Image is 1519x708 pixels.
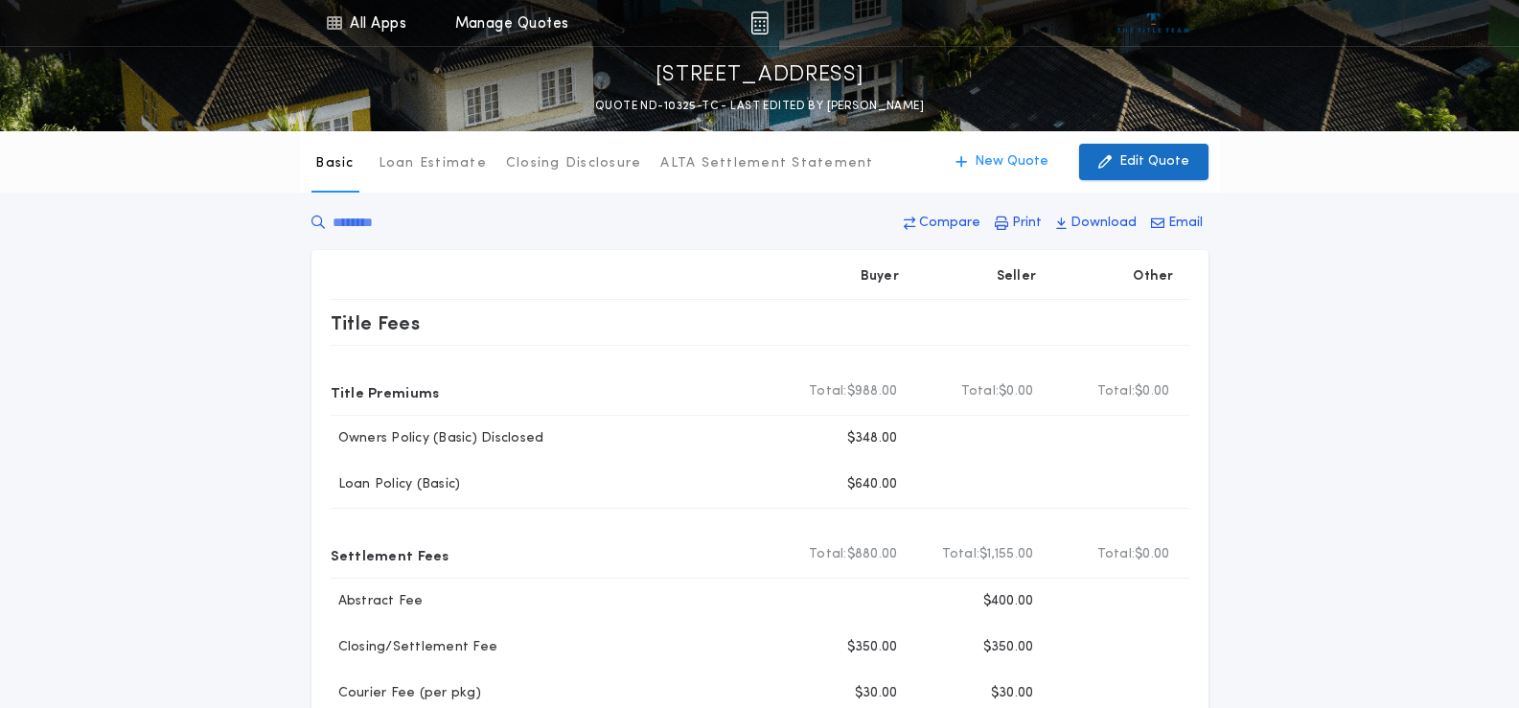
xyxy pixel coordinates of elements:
[1133,267,1173,286] p: Other
[989,206,1047,240] button: Print
[660,154,873,173] p: ALTA Settlement Statement
[999,382,1033,401] span: $0.00
[997,267,1037,286] p: Seller
[1097,545,1136,564] b: Total:
[1070,214,1137,233] p: Download
[506,154,642,173] p: Closing Disclosure
[847,545,898,564] span: $880.00
[898,206,986,240] button: Compare
[991,684,1034,703] p: $30.00
[961,382,1000,401] b: Total:
[979,545,1033,564] span: $1,155.00
[1079,144,1208,180] button: Edit Quote
[331,308,421,338] p: Title Fees
[331,592,424,611] p: Abstract Fee
[1135,382,1169,401] span: $0.00
[975,152,1048,171] p: New Quote
[983,638,1034,657] p: $350.00
[331,429,544,448] p: Owners Policy (Basic) Disclosed
[331,638,498,657] p: Closing/Settlement Fee
[1117,13,1189,33] img: vs-icon
[595,97,924,116] p: QUOTE ND-10325-TC - LAST EDITED BY [PERSON_NAME]
[750,11,769,34] img: img
[1145,206,1208,240] button: Email
[1097,382,1136,401] b: Total:
[1168,214,1203,233] p: Email
[919,214,980,233] p: Compare
[331,475,461,494] p: Loan Policy (Basic)
[315,154,354,173] p: Basic
[379,154,487,173] p: Loan Estimate
[809,382,847,401] b: Total:
[1050,206,1142,240] button: Download
[656,60,864,91] p: [STREET_ADDRESS]
[847,429,898,448] p: $348.00
[936,144,1068,180] button: New Quote
[855,684,898,703] p: $30.00
[861,267,899,286] p: Buyer
[942,545,980,564] b: Total:
[1119,152,1189,171] p: Edit Quote
[331,684,481,703] p: Courier Fee (per pkg)
[847,475,898,494] p: $640.00
[331,539,449,570] p: Settlement Fees
[983,592,1034,611] p: $400.00
[809,545,847,564] b: Total:
[847,382,898,401] span: $988.00
[847,638,898,657] p: $350.00
[331,377,440,407] p: Title Premiums
[1135,545,1169,564] span: $0.00
[1012,214,1042,233] p: Print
